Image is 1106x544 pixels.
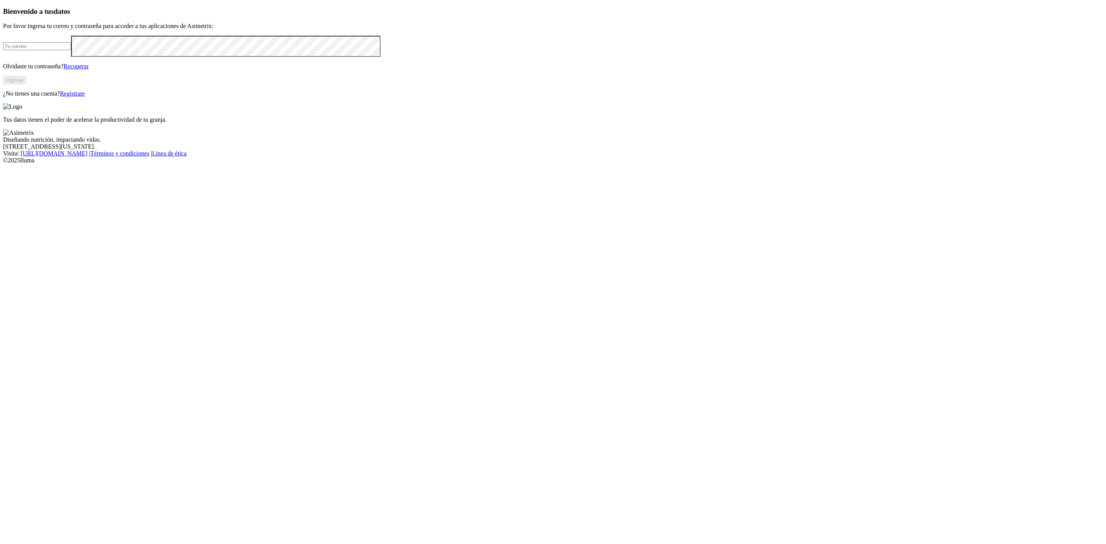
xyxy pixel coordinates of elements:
[90,150,149,157] a: Términos y condiciones
[3,129,34,136] img: Asimetrix
[54,7,70,15] span: datos
[3,143,1103,150] div: [STREET_ADDRESS][US_STATE].
[3,7,1103,16] h3: Bienvenido a tus
[3,23,1103,30] p: Por favor ingresa tu correo y contraseña para acceder a tus aplicaciones de Asimetrix:
[3,157,1103,164] div: © 2025 Iluma
[3,136,1103,143] div: Diseñando nutrición, impactando vidas.
[60,90,85,97] a: Regístrate
[3,63,1103,70] p: Olvidaste tu contraseña?
[3,103,22,110] img: Logo
[3,90,1103,97] p: ¿No tienes una cuenta?
[3,42,71,50] input: Tu correo
[3,116,1103,123] p: Tus datos tienen el poder de acelerar la productividad de tu granja.
[63,63,89,69] a: Recuperar
[3,150,1103,157] div: Visita : | |
[3,76,26,84] button: Ingresa
[21,150,88,157] a: [URL][DOMAIN_NAME]
[152,150,187,157] a: Línea de ética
